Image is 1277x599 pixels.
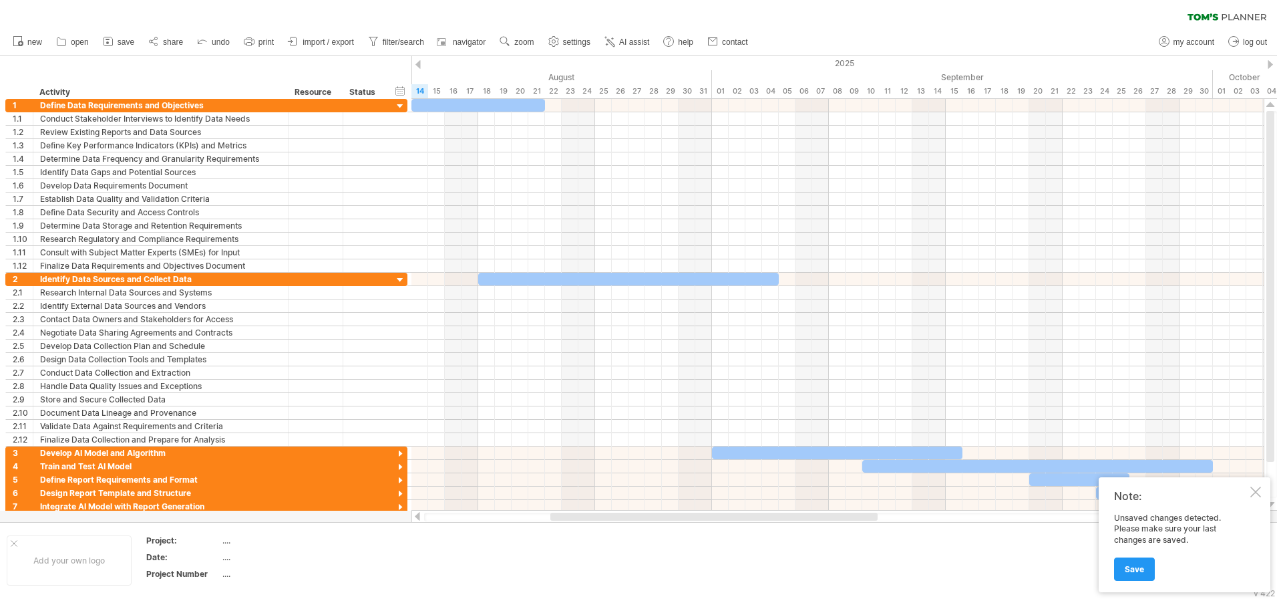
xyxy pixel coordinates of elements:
a: share [145,33,187,51]
a: filter/search [365,33,428,51]
div: Define Key Performance Indicators (KPIs) and Metrics [40,139,281,152]
div: 2.11 [13,420,33,433]
div: Wednesday, 27 August 2025 [628,84,645,98]
div: Review Existing Reports and Data Sources [40,126,281,138]
div: 3 [13,447,33,459]
div: Thursday, 14 August 2025 [411,84,428,98]
div: Friday, 29 August 2025 [662,84,679,98]
div: Identify Data Gaps and Potential Sources [40,166,281,178]
div: Conduct Data Collection and Extraction [40,366,281,379]
div: Integrate AI Model with Report Generation [40,500,281,513]
a: help [660,33,697,51]
div: Friday, 15 August 2025 [428,84,445,98]
span: save [118,37,134,47]
div: Tuesday, 9 September 2025 [846,84,862,98]
div: 2.6 [13,353,33,366]
div: 6 [13,487,33,499]
div: Friday, 22 August 2025 [545,84,562,98]
div: Sunday, 14 September 2025 [929,84,946,98]
div: .... [222,568,335,580]
div: 2 [13,273,33,285]
div: 1.10 [13,233,33,245]
div: Monday, 15 September 2025 [946,84,962,98]
div: Research Regulatory and Compliance Requirements [40,233,281,245]
div: Saturday, 16 August 2025 [445,84,462,98]
div: Thursday, 21 August 2025 [528,84,545,98]
div: Friday, 12 September 2025 [896,84,912,98]
div: Identify Data Sources and Collect Data [40,273,281,285]
div: Establish Data Quality and Validation Criteria [40,193,281,205]
div: Consult with Subject Matter Experts (SMEs) for Input [40,246,281,259]
div: Sunday, 24 August 2025 [578,84,595,98]
div: August 2025 [194,70,712,84]
a: zoom [496,33,538,51]
a: log out [1225,33,1271,51]
div: Tuesday, 26 August 2025 [612,84,628,98]
div: Wednesday, 3 September 2025 [745,84,762,98]
span: log out [1243,37,1267,47]
div: Finalize Data Requirements and Objectives Document [40,259,281,272]
div: Tuesday, 16 September 2025 [962,84,979,98]
div: Saturday, 20 September 2025 [1029,84,1046,98]
div: Determine Data Frequency and Granularity Requirements [40,152,281,165]
a: navigator [435,33,490,51]
div: .... [222,552,335,563]
span: AI assist [619,37,649,47]
div: Thursday, 25 September 2025 [1113,84,1129,98]
div: Activity [39,86,281,99]
div: Sunday, 7 September 2025 [812,84,829,98]
div: 1 [13,99,33,112]
div: Thursday, 11 September 2025 [879,84,896,98]
span: navigator [453,37,486,47]
a: AI assist [601,33,653,51]
div: Project Number [146,568,220,580]
div: 1.3 [13,139,33,152]
span: new [27,37,42,47]
a: undo [194,33,234,51]
div: 1.9 [13,219,33,232]
div: 1.4 [13,152,33,165]
div: 2.3 [13,313,33,326]
a: save [100,33,138,51]
div: Monday, 1 September 2025 [712,84,729,98]
div: Wednesday, 1 October 2025 [1213,84,1230,98]
div: 2.2 [13,299,33,312]
div: Saturday, 13 September 2025 [912,84,929,98]
div: Note: [1114,489,1248,503]
div: 1.8 [13,206,33,219]
div: Define Data Security and Access Controls [40,206,281,219]
div: Develop AI Model and Algorithm [40,447,281,459]
div: Define Report Requirements and Format [40,473,281,486]
div: Thursday, 28 August 2025 [645,84,662,98]
div: 2.8 [13,380,33,392]
div: Tuesday, 2 September 2025 [729,84,745,98]
div: Saturday, 30 August 2025 [679,84,695,98]
div: 2.1 [13,286,33,299]
div: Train and Test AI Model [40,460,281,473]
div: 1.6 [13,179,33,192]
div: Thursday, 4 September 2025 [762,84,779,98]
div: Sunday, 17 August 2025 [462,84,478,98]
div: Monday, 8 September 2025 [829,84,846,98]
div: Status [349,86,379,99]
div: 2.9 [13,393,33,406]
div: 4 [13,460,33,473]
div: Friday, 19 September 2025 [1013,84,1029,98]
div: Monday, 22 September 2025 [1063,84,1079,98]
div: Design Report Template and Structure [40,487,281,499]
div: Monday, 29 September 2025 [1179,84,1196,98]
div: Wednesday, 20 August 2025 [512,84,528,98]
span: print [258,37,274,47]
div: 2.7 [13,366,33,379]
div: 2.5 [13,340,33,352]
div: Friday, 5 September 2025 [779,84,795,98]
div: Negotiate Data Sharing Agreements and Contracts [40,326,281,339]
div: Thursday, 2 October 2025 [1230,84,1246,98]
div: Develop Data Requirements Document [40,179,281,192]
span: import / export [303,37,354,47]
div: Store and Secure Collected Data [40,393,281,406]
div: Research Internal Data Sources and Systems [40,286,281,299]
div: .... [222,535,335,546]
div: 1.12 [13,259,33,272]
a: my account [1155,33,1218,51]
